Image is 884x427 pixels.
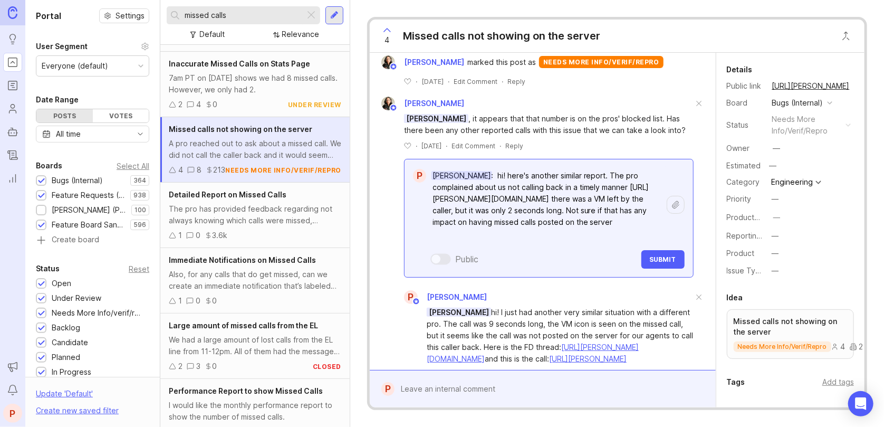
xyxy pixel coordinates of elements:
[446,141,447,150] div: ·
[213,99,217,110] div: 0
[381,97,395,110] img: Ysabelle Eugenio
[8,6,17,18] img: Canny Home
[169,72,341,96] div: 7am PT on [DATE] shows we had 8 missed calls. However, we only had 2.
[169,203,341,226] div: The pro has provided feedback regarding not always knowing which calls were missed, returned, and...
[178,230,182,241] div: 1
[375,97,464,110] a: Ysabelle Eugenio[PERSON_NAME]
[197,164,201,176] div: 8
[390,103,398,111] img: member badge
[160,117,350,183] a: Missed calls not showing on the serverA pro reached out to ask about a missed call. We did not ca...
[36,236,149,245] a: Create board
[212,295,217,307] div: 0
[160,314,350,379] a: Large amount of missed calls from the ELWe had a large amount of lost calls from the EL line from...
[132,130,149,138] svg: toggle icon
[196,99,201,110] div: 4
[169,255,316,264] span: Immediate Notifications on Missed Calls
[848,391,873,416] div: Open Intercom Messenger
[727,266,765,275] label: Issue Type
[427,292,487,301] span: [PERSON_NAME]
[178,360,182,372] div: 2
[160,248,350,314] a: Immediate Notifications on Missed CallsAlso, for any calls that do get missed, can we create an i...
[772,230,779,242] div: —
[133,191,146,200] p: 938
[641,250,685,269] button: Submit
[185,10,301,21] input: Search...
[427,307,694,365] div: hi! I just had another very similar situation with a different pro. The call was 9 seconds long, ...
[822,376,854,388] div: Add tags
[426,166,667,244] textarea: [PERSON_NAME]: hi! here's another similar report. The pro complained about us not calling back in...
[404,290,418,304] div: P
[169,321,318,330] span: Large amount of missed calls from the EL
[455,253,478,265] div: Public
[416,77,417,86] div: ·
[650,255,676,263] span: Submit
[134,206,146,214] p: 100
[375,55,467,69] a: Ysabelle Eugenio[PERSON_NAME]
[42,60,108,72] div: Everyone (default)
[448,77,449,86] div: ·
[381,382,395,396] div: P
[99,8,149,23] a: Settings
[727,291,743,304] div: Idea
[831,343,845,350] div: 4
[727,309,854,359] a: Missed calls not showing on the serverneeds more info/verif/repro42
[499,141,501,150] div: ·
[3,99,22,118] a: Users
[52,322,80,334] div: Backlog
[727,143,764,154] div: Owner
[727,97,764,109] div: Board
[505,141,523,150] div: Reply
[772,248,779,259] div: —
[772,193,779,205] div: —
[404,113,694,136] div: , it appears that that number is on the pros' blocked list. Has there been any other reported cal...
[773,143,781,154] div: —
[36,388,93,405] div: Update ' Default '
[398,290,487,304] a: P[PERSON_NAME]
[507,77,525,86] div: Reply
[213,164,225,176] div: 213
[169,386,323,395] span: Performance Report to show Missed Calls
[381,55,395,69] img: Ysabelle Eugenio
[3,381,22,400] button: Notifications
[196,295,200,307] div: 0
[52,337,88,348] div: Candidate
[116,11,145,21] span: Settings
[52,292,101,304] div: Under Review
[421,142,441,150] time: [DATE]
[835,25,857,46] button: Close button
[288,100,341,109] div: under review
[3,53,22,72] a: Portal
[738,343,827,351] p: needs more info/verif/repro
[385,34,390,46] span: 4
[727,194,752,203] label: Priority
[93,109,149,122] div: Votes
[169,138,341,161] div: A pro reached out to ask about a missed call. We did not call the caller back and it would seem l...
[282,29,320,40] div: Relevance
[52,189,125,201] div: Feature Requests (Internal)
[403,29,600,43] div: Missed calls not showing on the server
[421,78,444,86] time: [DATE]
[772,265,779,277] div: —
[734,316,847,337] p: Missed calls not showing on the server
[129,266,149,272] div: Reset
[766,159,780,173] div: —
[772,113,841,137] div: needs more info/verif/repro
[427,308,491,317] span: [PERSON_NAME]
[169,125,312,134] span: Missed calls not showing on the server
[769,79,853,93] a: [URL][PERSON_NAME]
[133,221,146,229] p: 596
[36,40,88,53] div: User Segment
[3,404,22,423] button: P
[52,204,126,216] div: [PERSON_NAME] (Public)
[413,169,426,183] div: P
[412,297,420,305] img: member badge
[404,99,464,108] span: [PERSON_NAME]
[502,77,503,86] div: ·
[178,99,182,110] div: 2
[390,62,398,70] img: member badge
[770,211,784,224] button: ProductboardID
[772,178,813,186] div: Engineering
[178,295,182,307] div: 1
[36,262,60,275] div: Status
[416,141,417,150] div: ·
